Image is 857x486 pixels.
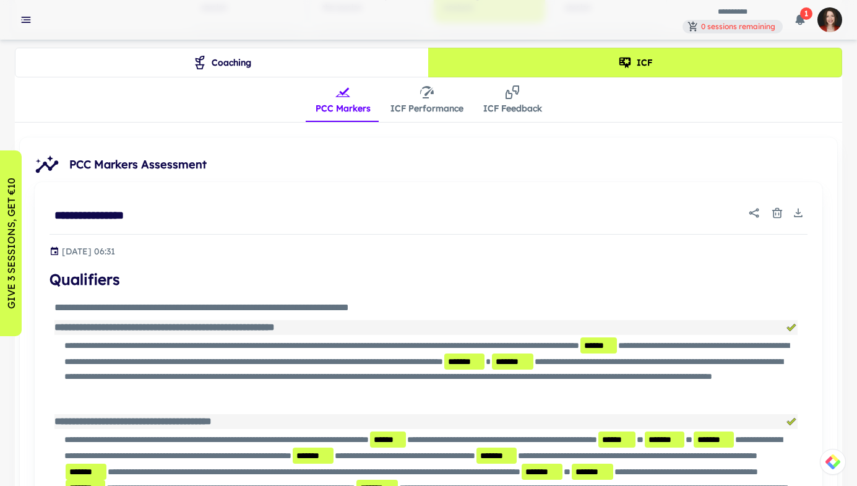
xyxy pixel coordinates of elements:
button: Download [789,204,807,222]
span: PCC Markers Assessment [69,156,827,173]
div: insights tabs [306,77,552,122]
span: You have no sessions remaining. Please subscribe to get more. [683,20,783,32]
a: You have no sessions remaining. Please subscribe to get more. [683,19,783,34]
img: photoURL [817,7,842,32]
div: theme selection [15,48,842,77]
p: GIVE 3 SESSIONS, GET €10 [4,178,19,309]
button: ICF Performance [381,77,473,122]
button: PCC Markers [306,77,381,122]
button: ICF [428,48,842,77]
span: 1 [800,7,812,20]
h4: Qualifiers [50,268,807,290]
button: 1 [788,7,812,32]
button: Delete [768,204,786,222]
button: Coaching [15,48,429,77]
button: Share report [743,202,765,224]
p: Generated at [62,245,115,258]
button: ICF Feedback [473,77,552,122]
span: 0 sessions remaining [696,21,780,32]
